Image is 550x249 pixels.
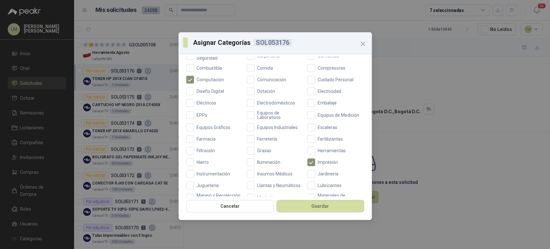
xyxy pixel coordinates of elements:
[276,200,364,212] button: Guardar
[255,172,295,176] span: Insumos Médicos
[194,148,217,153] span: Filtración
[315,101,339,105] span: Embalaje
[315,54,342,58] span: Cementos
[255,101,298,105] span: Electrodomésticos
[255,148,274,153] span: Grasas
[194,160,211,164] span: Hierro
[194,183,221,188] span: Juguetería
[315,66,348,70] span: Compresores
[255,137,280,141] span: Ferretería
[255,160,283,164] span: Iluminación
[194,66,225,70] span: Combustible
[194,101,219,105] span: Eléctricos
[315,113,362,117] span: Equipos de Medición
[194,125,233,130] span: Equipos Gráficos
[194,137,218,141] span: Farmacia
[255,66,275,70] span: Comida
[315,172,341,176] span: Jardinería
[194,77,227,82] span: Computación
[315,183,344,188] span: Lubricantes
[194,172,233,176] span: Instrumentación
[315,193,364,202] span: Materiales de Construcción
[255,89,278,94] span: Dotación
[315,137,345,141] span: Fertilizantes
[315,125,340,130] span: Escaleras
[315,77,356,82] span: Cuidado Personal
[194,193,243,202] span: Manejo y Recolección de Residuos
[255,77,289,82] span: Comunicación
[253,39,292,46] div: SOL053176
[315,148,348,153] span: Herramientas
[315,160,341,164] span: Impresión
[358,39,368,49] button: Close
[255,125,300,130] span: Equipos Industriales
[255,54,282,58] span: Carpintería
[255,111,304,120] span: Equipos de Laboratorio
[186,200,274,212] button: Cancelar
[194,89,227,94] span: Diseño Digital
[193,38,367,47] p: Asignar Categorías
[255,183,303,188] span: Llantas y Neumáticos
[194,113,210,117] span: EPPs
[315,89,344,94] span: Electricidad
[255,195,280,200] span: Marketing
